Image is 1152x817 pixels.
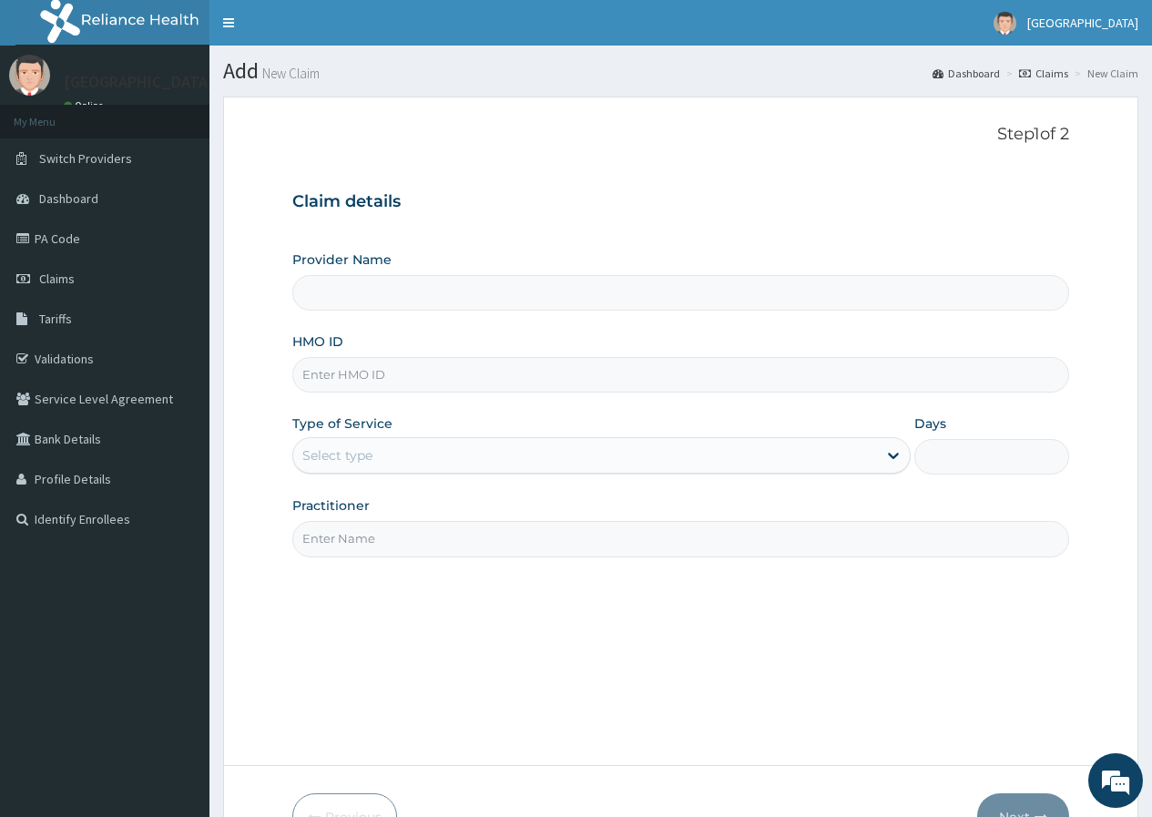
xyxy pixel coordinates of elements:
[64,99,107,112] a: Online
[1070,66,1138,81] li: New Claim
[933,66,1000,81] a: Dashboard
[302,446,372,465] div: Select type
[292,192,1069,212] h3: Claim details
[914,414,946,433] label: Days
[39,150,132,167] span: Switch Providers
[292,521,1069,557] input: Enter Name
[39,271,75,287] span: Claims
[39,190,98,207] span: Dashboard
[292,357,1069,393] input: Enter HMO ID
[39,311,72,327] span: Tariffs
[292,414,392,433] label: Type of Service
[292,496,370,515] label: Practitioner
[9,55,50,96] img: User Image
[1027,15,1138,31] span: [GEOGRAPHIC_DATA]
[1019,66,1068,81] a: Claims
[292,250,392,269] label: Provider Name
[64,74,214,90] p: [GEOGRAPHIC_DATA]
[223,59,1138,83] h1: Add
[259,66,320,80] small: New Claim
[292,332,343,351] label: HMO ID
[292,125,1069,145] p: Step 1 of 2
[994,12,1016,35] img: User Image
